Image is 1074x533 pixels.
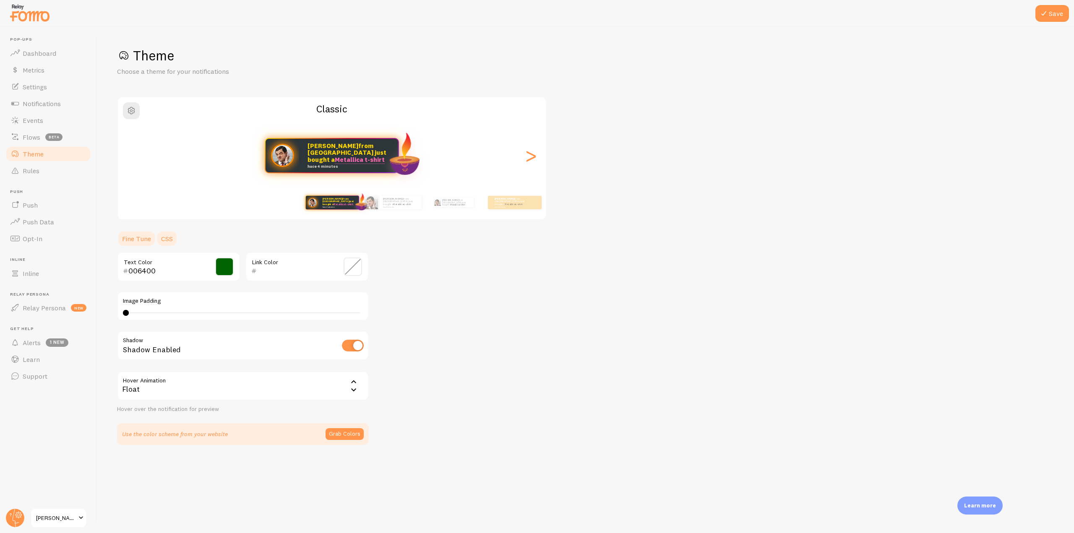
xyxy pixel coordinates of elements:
a: CSS [156,230,178,247]
h2: Classic [118,102,546,115]
a: Opt-In [5,230,91,247]
a: Inline [5,265,91,282]
p: from [GEOGRAPHIC_DATA] just bought a [308,143,390,169]
img: Fomo [271,144,294,167]
a: Notifications [5,95,91,112]
a: Learn [5,351,91,368]
span: Relay Persona [10,292,91,297]
span: Rules [23,166,39,175]
a: Settings [5,78,91,95]
small: hace 4 minutos [383,206,417,208]
span: Push [10,189,91,195]
span: Flows [23,133,40,141]
small: hace 4 minutos [322,206,354,208]
p: Learn more [964,502,996,510]
label: Image Padding [123,297,363,305]
a: Dashboard [5,45,91,62]
small: hace 4 minutos [308,164,387,169]
span: Alerts [23,338,41,347]
a: [PERSON_NAME]-test-store [30,508,87,528]
a: Events [5,112,91,129]
span: 1 new [46,338,68,347]
span: Support [23,372,47,380]
p: Use the color scheme from your website [122,430,228,438]
a: Push Data [5,213,91,230]
img: Fomo [308,198,317,207]
span: Pop-ups [10,37,91,42]
span: Relay Persona [23,304,66,312]
strong: [PERSON_NAME] [442,199,459,201]
small: hace 4 minutos [495,206,527,208]
span: Push [23,201,38,209]
div: Hover over the notification for preview [117,406,369,413]
div: Learn more [957,497,1003,515]
a: Alerts 1 new [5,334,91,351]
span: Dashboard [23,49,56,57]
span: beta [45,133,63,141]
span: Inline [10,257,91,263]
a: Flows beta [5,129,91,146]
a: Metallica t-shirt [393,203,411,206]
h1: Theme [117,47,1054,64]
strong: [PERSON_NAME] [383,197,403,200]
span: Events [23,116,43,125]
span: Opt-In [23,234,42,243]
p: from [GEOGRAPHIC_DATA] just bought a [383,197,418,208]
img: Fomo [365,196,378,209]
span: Theme [23,150,44,158]
span: Metrics [23,66,44,74]
a: Rules [5,162,91,179]
div: Next slide [526,125,536,186]
a: Theme [5,146,91,162]
a: Fine Tune [117,230,156,247]
p: from [GEOGRAPHIC_DATA] just bought a [322,197,355,208]
a: Metallica t-shirt [505,203,523,206]
div: Shadow Enabled [117,331,369,361]
a: Support [5,368,91,385]
strong: [PERSON_NAME] [322,197,342,200]
p: Choose a theme for your notifications [117,67,318,76]
span: Settings [23,83,47,91]
p: from [GEOGRAPHIC_DATA] just bought a [495,197,528,208]
a: Metrics [5,62,91,78]
p: from [GEOGRAPHIC_DATA] just bought a [442,198,470,207]
a: Metallica t-shirt [333,203,353,206]
button: Grab Colors [326,428,364,440]
img: fomo-relay-logo-orange.svg [9,2,51,23]
div: Float [117,371,369,400]
a: Metallica t-shirt [451,203,465,206]
a: Relay Persona new [5,299,91,316]
span: Get Help [10,326,91,332]
span: [PERSON_NAME]-test-store [36,513,76,523]
span: Notifications [23,99,61,108]
span: new [71,304,86,312]
a: Metallica t-shirt [335,156,385,164]
strong: [PERSON_NAME] [495,197,515,200]
strong: [PERSON_NAME] [308,142,358,150]
span: Inline [23,269,39,278]
span: Learn [23,355,40,364]
span: Push Data [23,218,54,226]
a: Push [5,197,91,213]
img: Fomo [434,199,441,206]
